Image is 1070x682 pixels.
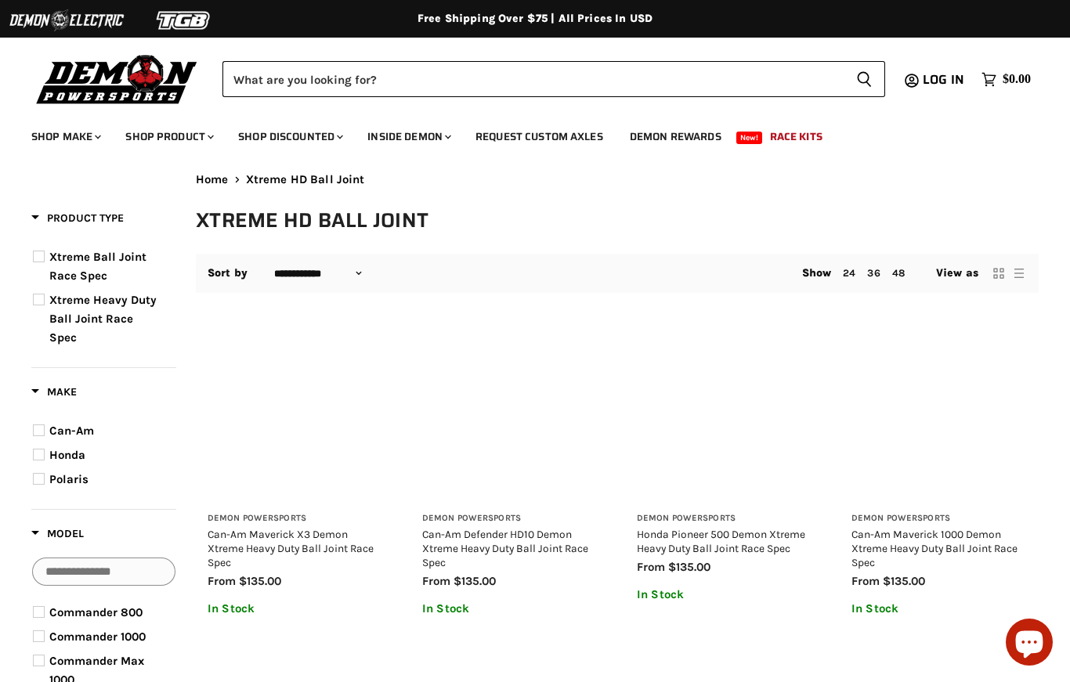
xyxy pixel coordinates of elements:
[422,602,598,615] p: In Stock
[454,574,496,588] span: $135.00
[196,254,1039,293] nav: Collection utilities
[31,385,77,399] span: Make
[1001,619,1057,669] inbox-online-store-chat: Shopify online store chat
[49,424,94,438] span: Can-Am
[637,560,665,574] span: from
[31,211,124,225] span: Product Type
[246,173,365,186] span: Xtreme HD Ball Joint
[991,265,1007,281] button: grid view
[49,472,89,486] span: Polaris
[758,121,834,153] a: Race Kits
[422,574,450,588] span: from
[883,574,925,588] span: $135.00
[637,588,812,601] p: In Stock
[49,293,157,345] span: Xtreme Heavy Duty Ball Joint Race Spec
[20,121,110,153] a: Shop Make
[20,114,1027,153] ul: Main menu
[49,448,85,462] span: Honda
[31,211,124,230] button: Filter by Product Type
[114,121,223,153] a: Shop Product
[208,528,374,568] a: Can-Am Maverick X3 Demon Xtreme Heavy Duty Ball Joint Race Spec
[851,528,1018,568] a: Can-Am Maverick 1000 Demon Xtreme Heavy Duty Ball Joint Race Spec
[208,326,383,501] a: Can-Am Maverick X3 Demon Xtreme Heavy Duty Ball Joint Race Spec
[49,250,146,283] span: Xtreme Ball Joint Race Spec
[31,51,203,106] img: Demon Powersports
[916,73,974,87] a: Log in
[239,574,281,588] span: $135.00
[851,574,880,588] span: from
[464,121,615,153] a: Request Custom Axles
[222,61,885,97] form: Product
[867,267,880,279] a: 36
[208,602,383,615] p: In Stock
[637,326,812,501] a: Honda Pioneer 500 Demon Xtreme Heavy Duty Ball Joint Race Spec
[49,630,146,644] span: Commander 1000
[668,560,710,574] span: $135.00
[31,384,77,404] button: Filter by Make
[8,5,125,35] img: Demon Electric Logo 2
[736,132,763,144] span: New!
[208,267,248,280] label: Sort by
[892,267,905,279] a: 48
[196,207,1039,233] h1: Xtreme HD Ball Joint
[637,513,812,525] h3: Demon Powersports
[32,558,175,586] input: Search Options
[226,121,352,153] a: Shop Discounted
[802,266,832,280] span: Show
[851,513,1027,525] h3: Demon Powersports
[1003,72,1031,87] span: $0.00
[843,267,855,279] a: 24
[208,574,236,588] span: from
[31,526,84,546] button: Filter by Model
[851,602,1027,615] p: In Stock
[196,173,1039,186] nav: Breadcrumbs
[844,61,885,97] button: Search
[422,528,588,568] a: Can-Am Defender HD10 Demon Xtreme Heavy Duty Ball Joint Race Spec
[125,5,243,35] img: TGB Logo 2
[356,121,461,153] a: Inside Demon
[422,513,598,525] h3: Demon Powersports
[1011,265,1027,281] button: list view
[222,61,844,97] input: Search
[974,68,1039,91] a: $0.00
[208,513,383,525] h3: Demon Powersports
[196,173,229,186] a: Home
[936,267,978,280] span: View as
[637,528,805,554] a: Honda Pioneer 500 Demon Xtreme Heavy Duty Ball Joint Race Spec
[49,605,143,619] span: Commander 800
[851,326,1027,501] a: Can-Am Maverick 1000 Demon Xtreme Heavy Duty Ball Joint Race Spec
[923,70,964,89] span: Log in
[618,121,733,153] a: Demon Rewards
[31,527,84,540] span: Model
[422,326,598,501] a: Can-Am Defender HD10 Demon Xtreme Heavy Duty Ball Joint Race Spec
